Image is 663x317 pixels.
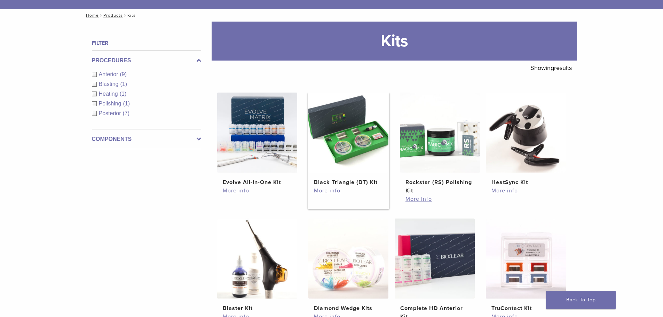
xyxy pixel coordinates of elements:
span: / [99,14,103,17]
label: Components [92,135,201,143]
a: Black Triangle (BT) KitBlack Triangle (BT) Kit [308,93,389,187]
span: Blasting [99,81,120,87]
img: TruContact Kit [486,219,566,299]
img: Black Triangle (BT) Kit [308,93,388,173]
a: Products [103,13,123,18]
a: More info [314,187,383,195]
h2: TruContact Kit [491,304,560,312]
img: Diamond Wedge Kits [308,219,388,299]
h2: Diamond Wedge Kits [314,304,383,312]
a: More info [491,187,560,195]
a: Back To Top [546,291,616,309]
label: Procedures [92,56,201,65]
h2: HeatSync Kit [491,178,560,187]
span: / [123,14,127,17]
a: Blaster KitBlaster Kit [217,219,298,312]
a: Evolve All-in-One KitEvolve All-in-One Kit [217,93,298,187]
a: More info [223,187,292,195]
span: (1) [120,81,127,87]
span: Polishing [99,101,123,106]
nav: Kits [81,9,582,22]
a: HeatSync KitHeatSync Kit [486,93,567,187]
a: TruContact KitTruContact Kit [486,219,567,312]
h2: Black Triangle (BT) Kit [314,178,383,187]
a: Home [84,13,99,18]
span: (9) [120,71,127,77]
h4: Filter [92,39,201,47]
h1: Kits [212,22,577,61]
span: (1) [120,91,127,97]
span: Heating [99,91,120,97]
img: HeatSync Kit [486,93,566,173]
img: Complete HD Anterior Kit [395,219,475,299]
h2: Rockstar (RS) Polishing Kit [405,178,474,195]
span: (1) [123,101,130,106]
p: Showing results [530,61,572,75]
img: Evolve All-in-One Kit [217,93,297,173]
span: Posterior [99,110,123,116]
img: Blaster Kit [217,219,297,299]
a: More info [405,195,474,203]
img: Rockstar (RS) Polishing Kit [400,93,480,173]
h2: Blaster Kit [223,304,292,312]
span: Anterior [99,71,120,77]
a: Diamond Wedge KitsDiamond Wedge Kits [308,219,389,312]
span: (7) [123,110,130,116]
h2: Evolve All-in-One Kit [223,178,292,187]
a: Rockstar (RS) Polishing KitRockstar (RS) Polishing Kit [400,93,481,195]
